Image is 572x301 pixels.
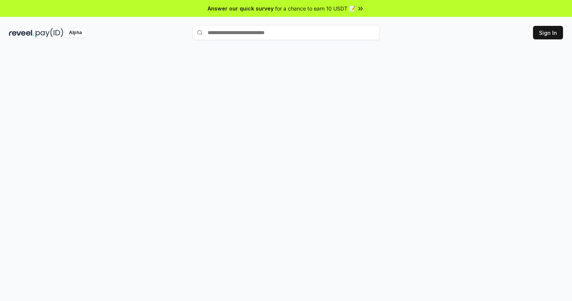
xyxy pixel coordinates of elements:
span: Answer our quick survey [208,4,274,12]
img: pay_id [36,28,63,37]
button: Sign In [533,26,563,39]
img: reveel_dark [9,28,34,37]
div: Alpha [65,28,86,37]
span: for a chance to earn 10 USDT 📝 [275,4,355,12]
